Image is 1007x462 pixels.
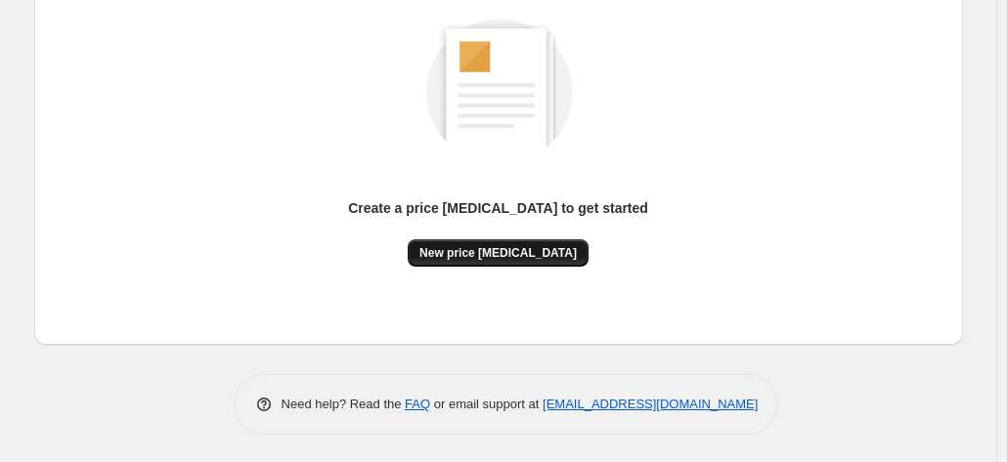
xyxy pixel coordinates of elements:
a: FAQ [405,397,430,411]
span: Need help? Read the [282,397,406,411]
span: New price [MEDICAL_DATA] [419,245,577,261]
p: Create a price [MEDICAL_DATA] to get started [348,198,648,218]
a: [EMAIL_ADDRESS][DOMAIN_NAME] [543,397,758,411]
span: or email support at [430,397,543,411]
button: New price [MEDICAL_DATA] [408,239,589,267]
